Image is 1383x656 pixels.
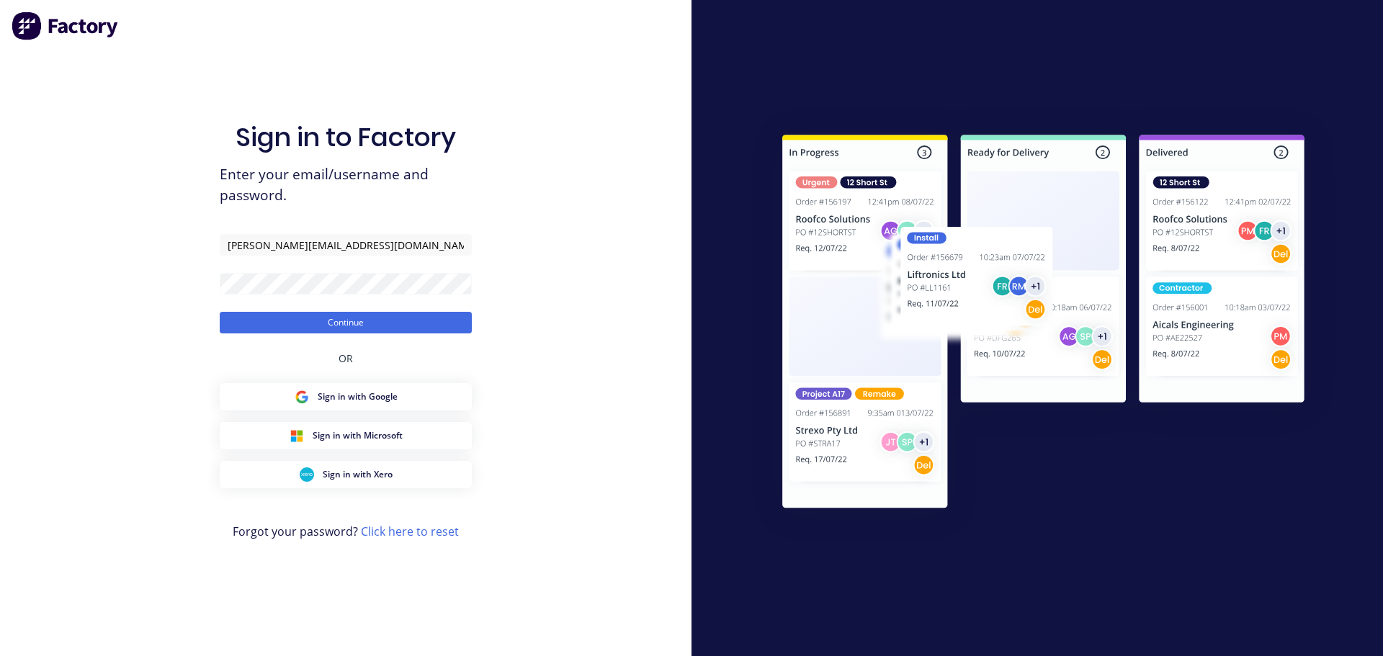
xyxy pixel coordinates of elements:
[220,461,472,488] button: Xero Sign inSign in with Xero
[339,333,353,383] div: OR
[220,422,472,449] button: Microsoft Sign inSign in with Microsoft
[313,429,403,442] span: Sign in with Microsoft
[361,524,459,539] a: Click here to reset
[220,312,472,333] button: Continue
[290,428,304,443] img: Microsoft Sign in
[323,468,393,481] span: Sign in with Xero
[236,122,456,153] h1: Sign in to Factory
[300,467,314,482] img: Xero Sign in
[751,106,1336,542] img: Sign in
[220,234,472,256] input: Email/Username
[295,390,309,404] img: Google Sign in
[233,523,459,540] span: Forgot your password?
[12,12,120,40] img: Factory
[220,164,472,206] span: Enter your email/username and password.
[318,390,398,403] span: Sign in with Google
[220,383,472,410] button: Google Sign inSign in with Google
